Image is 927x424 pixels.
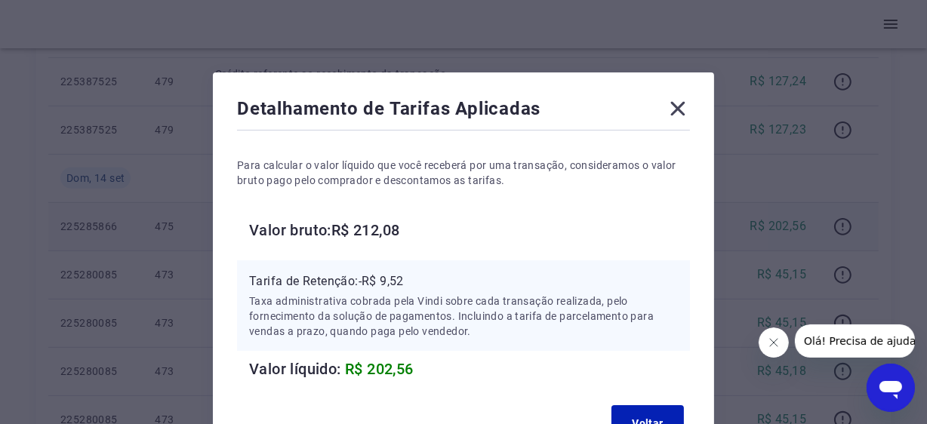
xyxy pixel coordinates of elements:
[237,158,690,188] p: Para calcular o valor líquido que você receberá por uma transação, consideramos o valor bruto pag...
[249,272,678,290] p: Tarifa de Retenção: -R$ 9,52
[795,324,915,358] iframe: Mensagem da empresa
[249,357,690,381] h6: Valor líquido:
[345,360,414,378] span: R$ 202,56
[867,364,915,412] iframe: Botão para abrir a janela de mensagens
[249,218,690,242] h6: Valor bruto: R$ 212,08
[9,11,127,23] span: Olá! Precisa de ajuda?
[237,97,690,127] div: Detalhamento de Tarifas Aplicadas
[249,293,678,339] p: Taxa administrativa cobrada pela Vindi sobre cada transação realizada, pelo fornecimento da soluç...
[759,327,789,358] iframe: Fechar mensagem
